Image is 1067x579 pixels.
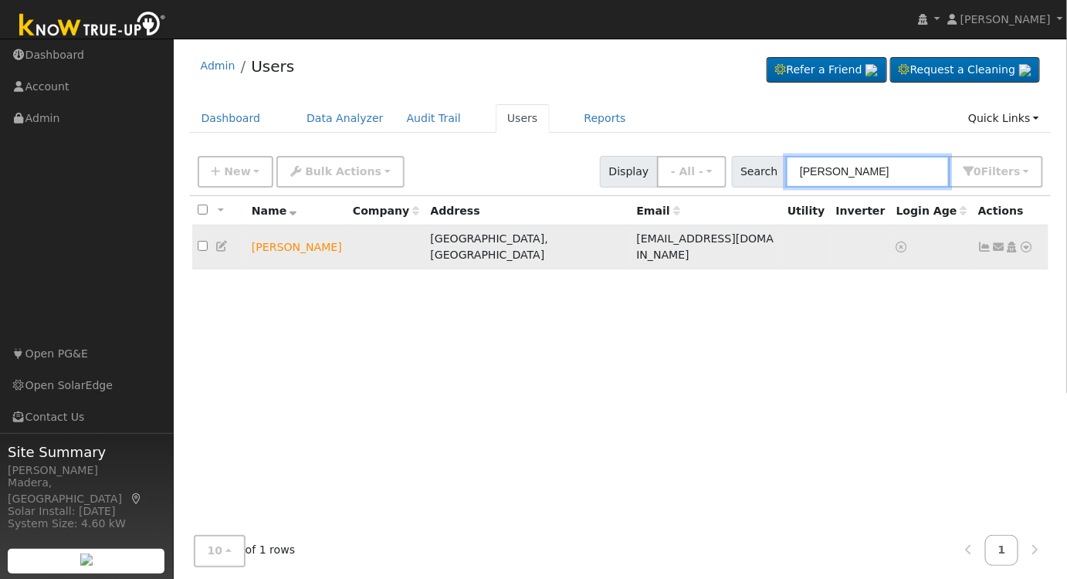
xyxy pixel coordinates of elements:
img: Know True-Up [12,8,174,43]
a: Quick Links [957,104,1051,133]
div: Madera, [GEOGRAPHIC_DATA] [8,475,165,507]
img: retrieve [1019,64,1031,76]
span: [EMAIL_ADDRESS][DOMAIN_NAME] [637,232,774,261]
a: Users [496,104,550,133]
a: Other actions [1020,239,1034,256]
a: Edit User [215,240,229,252]
div: Inverter [836,203,886,219]
div: Actions [978,203,1043,219]
span: Bulk Actions [305,165,381,178]
span: 10 [208,545,223,557]
div: Utility [788,203,825,219]
a: Data Analyzer [295,104,395,133]
div: Solar Install: [DATE] [8,503,165,520]
a: Map [130,493,144,505]
span: Site Summary [8,442,165,462]
a: Admin [201,59,235,72]
a: Dashboard [190,104,273,133]
a: 1 [985,536,1019,566]
a: Audit Trail [395,104,473,133]
a: Users [251,57,294,76]
span: Search [732,156,787,188]
a: la3yboy4life@yahoo.com [992,239,1006,256]
button: New [198,156,274,188]
img: retrieve [865,64,878,76]
div: [PERSON_NAME] [8,462,165,479]
button: 0Filters [949,156,1043,188]
span: New [224,165,250,178]
span: Filter [981,165,1021,178]
div: System Size: 4.60 kW [8,516,165,532]
img: retrieve [80,554,93,566]
input: Search [786,156,950,188]
td: Lead [246,225,347,269]
a: Request a Cleaning [890,57,1040,83]
span: Name [252,205,297,217]
a: Not connected [978,241,992,253]
span: s [1014,165,1020,178]
span: of 1 rows [194,536,296,567]
a: Refer a Friend [767,57,887,83]
span: Display [600,156,658,188]
span: Email [637,205,680,217]
button: Bulk Actions [276,156,404,188]
span: Company name [353,205,419,217]
button: 10 [194,536,246,567]
a: Reports [573,104,638,133]
span: Days since last login [896,205,967,217]
a: No login access [896,241,910,253]
div: Address [431,203,626,219]
td: [GEOGRAPHIC_DATA], [GEOGRAPHIC_DATA] [425,225,631,269]
a: Login As [1005,241,1019,253]
button: - All - [657,156,727,188]
span: [PERSON_NAME] [960,13,1051,25]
